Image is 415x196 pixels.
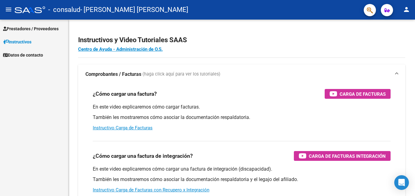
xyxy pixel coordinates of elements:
[309,152,386,160] span: Carga de Facturas Integración
[93,166,391,172] p: En este video explicaremos cómo cargar una factura de integración (discapacidad).
[394,175,409,190] div: Open Intercom Messenger
[294,151,391,161] button: Carga de Facturas Integración
[48,3,80,17] span: - consalud
[80,3,188,17] span: - [PERSON_NAME] [PERSON_NAME]
[3,25,59,32] span: Prestadores / Proveedores
[85,71,141,78] strong: Comprobantes / Facturas
[340,90,386,98] span: Carga de Facturas
[93,125,153,131] a: Instructivo Carga de Facturas
[93,187,209,193] a: Instructivo Carga de Facturas con Recupero x Integración
[93,114,391,121] p: También les mostraremos cómo asociar la documentación respaldatoria.
[78,46,163,52] a: Centro de Ayuda - Administración de O.S.
[93,152,193,160] h3: ¿Cómo cargar una factura de integración?
[3,39,31,45] span: Instructivos
[143,71,220,78] span: (haga click aquí para ver los tutoriales)
[403,6,410,13] mat-icon: person
[5,6,12,13] mat-icon: menu
[3,52,43,58] span: Datos de contacto
[93,104,391,110] p: En este video explicaremos cómo cargar facturas.
[93,176,391,183] p: También les mostraremos cómo asociar la documentación respaldatoria y el legajo del afiliado.
[93,90,157,98] h3: ¿Cómo cargar una factura?
[78,65,405,84] mat-expansion-panel-header: Comprobantes / Facturas (haga click aquí para ver los tutoriales)
[325,89,391,99] button: Carga de Facturas
[78,34,405,46] h2: Instructivos y Video Tutoriales SAAS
